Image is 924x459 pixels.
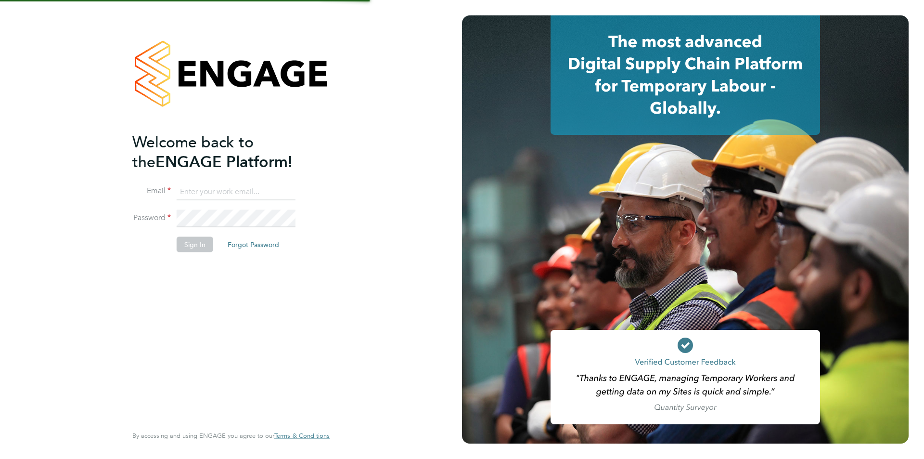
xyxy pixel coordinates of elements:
input: Enter your work email... [177,183,295,200]
button: Sign In [177,237,213,252]
span: Welcome back to the [132,132,254,171]
label: Password [132,213,171,223]
h2: ENGAGE Platform! [132,132,320,171]
button: Forgot Password [220,237,287,252]
a: Terms & Conditions [274,432,330,440]
label: Email [132,186,171,196]
span: By accessing and using ENGAGE you agree to our [132,432,330,440]
span: Terms & Conditions [274,432,330,440]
